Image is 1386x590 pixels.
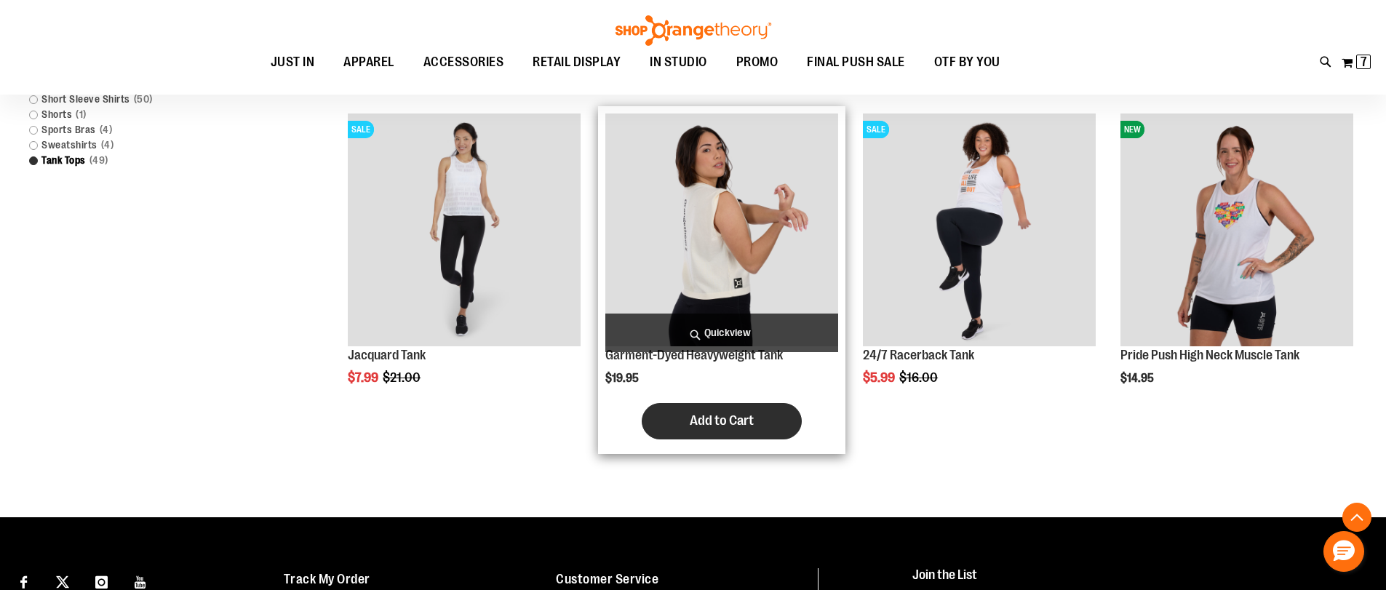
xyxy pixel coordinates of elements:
[792,46,920,79] a: FINAL PUSH SALE
[605,348,783,362] a: Garment-Dyed Heavyweight Tank
[605,113,838,346] img: Garment-Dyed Heavyweight Tank
[1113,106,1361,422] div: product
[690,412,754,428] span: Add to Cart
[863,370,897,385] span: $5.99
[22,137,263,153] a: Sweatshirts4
[1323,531,1364,572] button: Hello, have a question? Let’s chat.
[1120,348,1299,362] a: Pride Push High Neck Muscle Tank
[1120,372,1156,385] span: $14.95
[613,15,773,46] img: Shop Orangetheory
[56,575,69,589] img: Twitter
[650,46,707,79] span: IN STUDIO
[807,46,905,79] span: FINAL PUSH SALE
[605,372,641,385] span: $19.95
[1361,55,1367,69] span: 7
[256,46,330,79] a: JUST IN
[409,46,519,79] a: ACCESSORIES
[605,314,838,352] a: Quickview
[1120,121,1144,138] span: NEW
[340,106,588,422] div: product
[556,572,658,586] a: Customer Service
[856,106,1103,422] div: product
[736,46,778,79] span: PROMO
[22,153,263,168] a: Tank Tops49
[284,572,370,586] a: Track My Order
[329,46,409,79] a: APPAREL
[348,348,426,362] a: Jacquard Tank
[130,92,156,107] span: 50
[271,46,315,79] span: JUST IN
[348,113,581,348] a: Product image for Jacquard TankSALESALE
[96,122,116,137] span: 4
[1342,503,1371,532] button: Back To Top
[22,92,263,107] a: Short Sleeve Shirts50
[86,153,112,168] span: 49
[22,107,263,122] a: Shorts1
[22,122,263,137] a: Sports Bras4
[863,348,974,362] a: 24/7 Racerback Tank
[722,46,793,79] a: PROMO
[343,46,394,79] span: APPAREL
[598,106,845,454] div: product
[642,403,802,439] button: Add to Cart
[348,370,381,385] span: $7.99
[899,370,940,385] span: $16.00
[934,46,1000,79] span: OTF BY YOU
[863,121,889,138] span: SALE
[1120,113,1353,346] img: Pride Push High Neck Muscle Tank
[920,46,1015,79] a: OTF BY YOU
[863,113,1096,346] img: 24/7 Racerback Tank
[383,370,423,385] span: $21.00
[423,46,504,79] span: ACCESSORIES
[348,121,374,138] span: SALE
[72,107,90,122] span: 1
[348,113,581,346] img: Product image for Jacquard Tank
[635,46,722,79] a: IN STUDIO
[97,137,118,153] span: 4
[1120,113,1353,348] a: Pride Push High Neck Muscle TankNEWNEW
[605,113,838,348] a: Garment-Dyed Heavyweight Tank
[863,113,1096,348] a: 24/7 Racerback TankSALESALE
[518,46,635,79] a: RETAIL DISPLAY
[533,46,621,79] span: RETAIL DISPLAY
